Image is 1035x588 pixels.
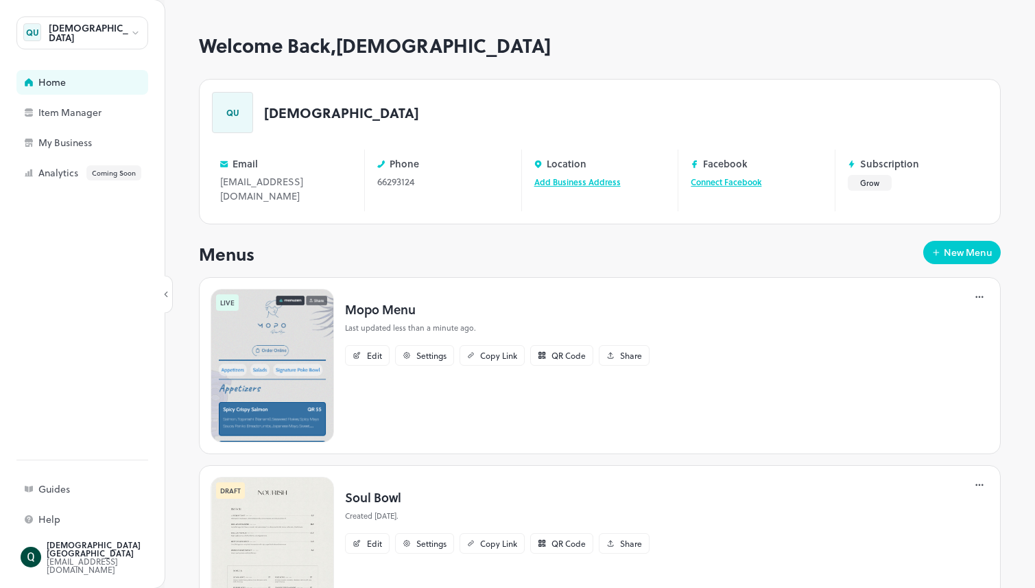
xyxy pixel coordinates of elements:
div: QR Code [551,351,586,360]
div: LIVE [216,294,239,311]
p: Created [DATE]. [345,510,650,522]
p: Facebook [703,158,748,169]
div: DRAFT [216,482,245,499]
div: [DEMOGRAPHIC_DATA] [GEOGRAPHIC_DATA] [47,541,176,557]
div: 66293124 [377,174,509,189]
div: [DEMOGRAPHIC_DATA] [49,23,130,43]
div: Settings [416,539,447,548]
div: Share [620,539,642,548]
p: [DEMOGRAPHIC_DATA] [264,106,419,119]
div: Copy Link [480,351,517,360]
img: 1757248013428mffaihwlw4.png [211,289,334,443]
div: Edit [367,539,382,548]
p: Location [547,158,586,169]
p: Soul Bowl [345,488,650,506]
div: [EMAIL_ADDRESS][DOMAIN_NAME] [47,557,176,574]
div: [EMAIL_ADDRESS][DOMAIN_NAME] [220,174,352,203]
div: Coming Soon [86,165,141,180]
div: Settings [416,351,447,360]
p: Phone [390,158,419,169]
div: Share [620,351,642,360]
div: Guides [38,484,176,494]
h1: Welcome Back, [DEMOGRAPHIC_DATA] [199,34,1001,57]
div: Home [38,78,176,87]
p: Subscription [860,158,919,169]
button: Grow [848,175,892,191]
div: Item Manager [38,108,176,117]
div: Analytics [38,165,176,180]
p: Mopo Menu [345,300,650,318]
a: Add Business Address [534,176,621,188]
div: QU [23,23,41,41]
p: Last updated less than a minute ago. [345,322,650,334]
p: Email [233,158,258,169]
div: My Business [38,138,176,148]
div: QR Code [551,539,586,548]
a: Connect Facebook [691,176,761,188]
div: Help [38,515,176,524]
div: Edit [367,351,382,360]
p: Menus [199,241,254,267]
button: New Menu [923,241,1001,264]
img: ACg8ocJiFYrHQE75ZLY8EvvdtQDLS1qcw14J4gXrM65n2YxVfnvONg=s96-c [21,547,41,567]
div: New Menu [944,248,992,257]
div: Copy Link [480,539,517,548]
div: QU [212,92,253,133]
